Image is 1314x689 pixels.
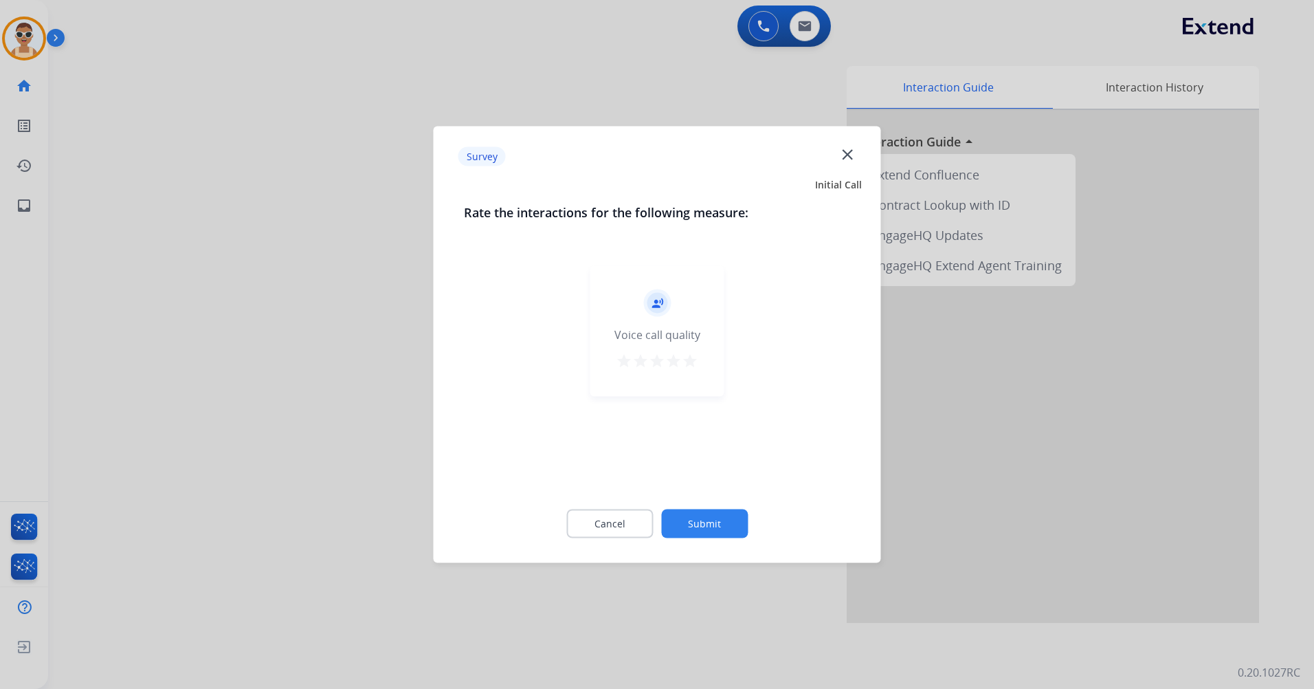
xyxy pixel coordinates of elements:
[651,297,663,309] mat-icon: record_voice_over
[661,510,748,538] button: Submit
[665,353,682,369] mat-icon: star
[1238,664,1300,681] p: 0.20.1027RC
[815,178,862,192] span: Initial Call
[682,353,698,369] mat-icon: star
[566,510,653,538] button: Cancel
[616,353,632,369] mat-icon: star
[464,203,851,222] h3: Rate the interactions for the following measure:
[649,353,665,369] mat-icon: star
[458,146,506,166] p: Survey
[632,353,649,369] mat-icon: star
[614,327,700,343] div: Voice call quality
[838,145,856,163] mat-icon: close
